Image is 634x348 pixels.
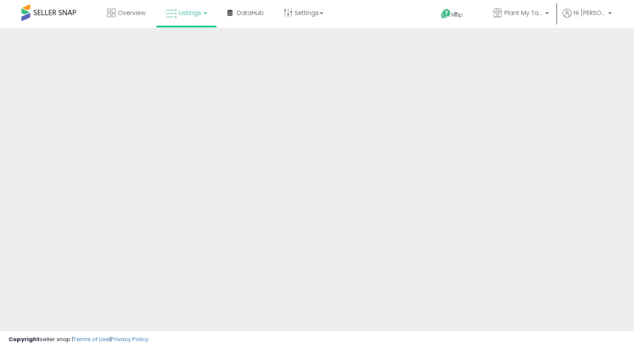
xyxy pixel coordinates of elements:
span: Hi [PERSON_NAME] [574,9,606,17]
span: DataHub [237,9,264,17]
span: Plant My Tank [504,9,543,17]
a: Help [434,2,479,28]
span: Listings [179,9,201,17]
a: Privacy Policy [111,335,149,343]
i: Get Help [441,9,451,19]
a: Terms of Use [73,335,110,343]
span: Overview [118,9,146,17]
strong: Copyright [9,335,40,343]
span: Help [451,11,463,18]
div: seller snap | | [9,336,149,344]
a: Hi [PERSON_NAME] [563,9,612,28]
